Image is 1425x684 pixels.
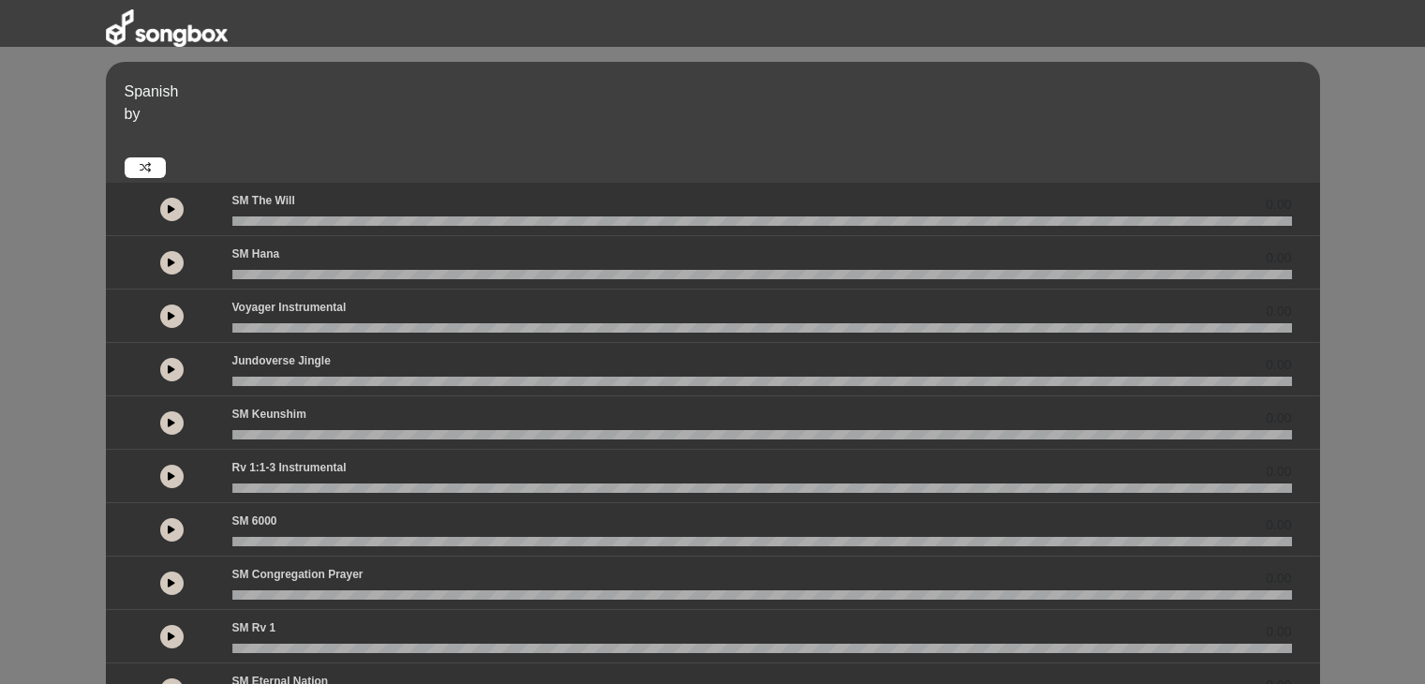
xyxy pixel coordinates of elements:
[232,352,331,369] p: Jundoverse Jingle
[232,299,347,316] p: Voyager Instrumental
[1266,569,1291,588] span: 0.00
[232,513,277,529] p: SM 6000
[232,619,276,636] p: SM Rv 1
[232,406,306,423] p: SM Keunshim
[1266,355,1291,375] span: 0.00
[1266,195,1291,215] span: 0.00
[1266,302,1291,321] span: 0.00
[1266,248,1291,268] span: 0.00
[232,566,364,583] p: SM Congregation Prayer
[232,192,295,209] p: SM The Will
[1266,515,1291,535] span: 0.00
[232,245,280,262] p: SM Hana
[125,81,1315,103] p: Spanish
[1266,622,1291,642] span: 0.00
[1266,462,1291,482] span: 0.00
[232,459,347,476] p: Rv 1:1-3 Instrumental
[1266,409,1291,428] span: 0.00
[125,106,141,122] span: by
[106,9,228,47] img: songbox-logo-white.png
